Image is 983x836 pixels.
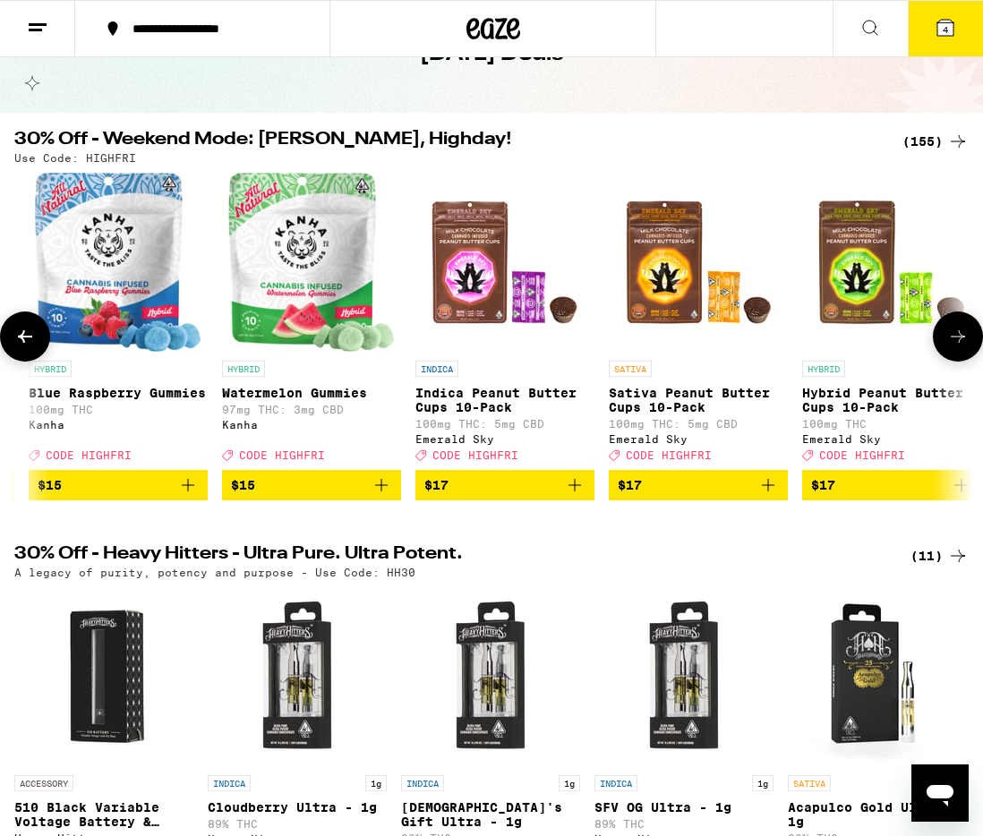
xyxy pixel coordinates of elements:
p: Sativa Peanut Butter Cups 10-Pack [609,386,788,414]
iframe: Button to launch messaging window [911,764,969,822]
span: CODE HIGHFRI [239,449,325,461]
div: Kanha [222,419,401,431]
p: 100mg THC: 5mg CBD [415,418,594,430]
a: Open page for Blue Raspberry Gummies from Kanha [29,173,208,470]
p: 510 Black Variable Voltage Battery & Charger [14,800,193,829]
img: Heavy Hitters - 510 Black Variable Voltage Battery & Charger [14,587,193,766]
p: 1g [559,775,580,791]
span: CODE HIGHFRI [432,449,518,461]
img: Heavy Hitters - SFV OG Ultra - 1g [594,587,774,766]
p: Acapulco Gold Ultra - 1g [788,800,967,829]
button: Add to bag [802,470,981,500]
img: Emerald Sky - Sativa Peanut Butter Cups 10-Pack [609,173,788,352]
a: Open page for Watermelon Gummies from Kanha [222,173,401,470]
a: (11) [910,545,969,567]
span: $17 [811,478,835,492]
p: [DEMOGRAPHIC_DATA]'s Gift Ultra - 1g [401,800,580,829]
a: (155) [902,131,969,152]
span: CODE HIGHFRI [626,449,712,461]
img: Emerald Sky - Indica Peanut Butter Cups 10-Pack [415,173,594,352]
div: Emerald Sky [802,433,981,445]
p: 100mg THC: 5mg CBD [609,418,788,430]
p: INDICA [401,775,444,791]
span: CODE HIGHFRI [819,449,905,461]
p: Indica Peanut Butter Cups 10-Pack [415,386,594,414]
p: 89% THC [594,818,774,830]
button: Add to bag [29,470,208,500]
button: Add to bag [222,470,401,500]
p: ACCESSORY [14,775,73,791]
p: Blue Raspberry Gummies [29,386,208,400]
div: Emerald Sky [609,433,788,445]
p: HYBRID [802,361,845,377]
a: Open page for Hybrid Peanut Butter Cups 10-Pack from Emerald Sky [802,173,981,470]
div: Kanha [29,419,208,431]
span: CODE HIGHFRI [46,449,132,461]
p: SFV OG Ultra - 1g [594,800,774,815]
p: INDICA [415,361,458,377]
p: SATIVA [609,361,652,377]
a: Open page for Sativa Peanut Butter Cups 10-Pack from Emerald Sky [609,173,788,470]
img: Heavy Hitters - God's Gift Ultra - 1g [401,587,580,766]
p: 100mg THC [29,404,208,415]
p: SATIVA [788,775,831,791]
p: INDICA [594,775,637,791]
img: Kanha - Watermelon Gummies [228,173,396,352]
span: $17 [424,478,449,492]
img: Heavy Hitters - Acapulco Gold Ultra - 1g [788,587,967,766]
h2: 30% Off - Weekend Mode: [PERSON_NAME], Highday! [14,131,881,152]
p: A legacy of purity, potency and purpose - Use Code: HH30 [14,567,415,578]
p: HYBRID [29,361,72,377]
p: 1g [365,775,387,791]
div: Emerald Sky [415,433,594,445]
button: 4 [908,1,983,56]
p: INDICA [208,775,251,791]
p: 89% THC [208,818,387,830]
p: HYBRID [222,361,265,377]
img: Kanha - Blue Raspberry Gummies [35,173,202,352]
span: $15 [38,478,62,492]
p: Cloudberry Ultra - 1g [208,800,387,815]
span: $17 [618,478,642,492]
a: Open page for Indica Peanut Butter Cups 10-Pack from Emerald Sky [415,173,594,470]
p: 100mg THC [802,418,981,430]
p: 1g [752,775,774,791]
p: Watermelon Gummies [222,386,401,400]
p: 97mg THC: 3mg CBD [222,404,401,415]
p: Use Code: HIGHFRI [14,152,136,164]
span: 4 [943,24,948,35]
span: $15 [231,478,255,492]
img: Emerald Sky - Hybrid Peanut Butter Cups 10-Pack [802,173,981,352]
p: Hybrid Peanut Butter Cups 10-Pack [802,386,981,414]
img: Heavy Hitters - Cloudberry Ultra - 1g [208,587,387,766]
h2: 30% Off - Heavy Hitters - Ultra Pure. Ultra Potent. [14,545,881,567]
button: Add to bag [415,470,594,500]
button: Add to bag [609,470,788,500]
